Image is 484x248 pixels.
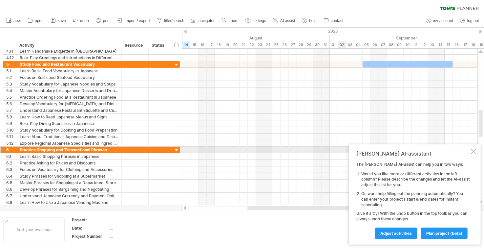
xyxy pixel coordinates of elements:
[6,166,16,173] div: 6.3
[125,42,145,49] div: Resource
[6,48,16,54] div: 4.11
[256,41,264,48] div: Saturday, 23 August 2025
[300,16,319,25] a: help
[271,16,297,25] a: AI assist
[20,48,118,54] div: Learn Handshake Etiquette in [GEOGRAPHIC_DATA]
[338,41,346,48] div: Tuesday, 2 September 2025
[164,18,184,23] span: filter/search
[20,134,118,140] div: Learn About Traditional Japanese Cuisine and Dishes
[20,160,118,166] div: Practice Asking for Prices and Discounts
[240,41,248,48] div: Thursday, 21 August 2025
[6,87,16,94] div: 5.4
[20,107,118,113] div: Understand Japanese Restaurant Etiquette and Customs
[231,41,240,48] div: Wednesday, 20 August 2025
[20,74,118,81] div: Focus on Sushi and Seafood Vocabulary
[109,234,164,239] div: ....
[467,18,479,23] span: log out
[354,41,363,48] div: Thursday, 4 September 2025
[20,55,118,61] div: Role-Play Greetings and Introductions in Different Scenarios
[297,41,305,48] div: Thursday, 28 August 2025
[49,16,68,25] a: save
[289,41,297,48] div: Wednesday, 27 August 2025
[363,41,371,48] div: Friday, 5 September 2025
[421,228,468,239] a: plan project (beta)
[6,61,16,67] div: 5
[356,150,470,157] div: [PERSON_NAME] AI-assistant
[13,18,21,23] span: new
[6,74,16,81] div: 5.2
[20,101,118,107] div: Develop Vocabulary for [MEDICAL_DATA] and Dietary Restrictions
[229,18,238,23] span: zoom
[3,217,65,242] div: Add your own logo
[453,41,461,48] div: Tuesday, 16 September 2025
[20,87,118,94] div: Master Vocabulary for Japanese Desserts and Drinks
[103,18,111,23] span: print
[445,41,453,48] div: Monday, 15 September 2025
[280,18,295,23] span: AI assist
[356,162,470,239] div: The [PERSON_NAME] AI-assist can help you in two ways: Give it a try! With the undo button in the ...
[116,16,152,25] a: import / export
[20,68,118,74] div: Learn Basic Food Vocabulary in Japanese
[20,127,118,133] div: Study Vocabulary for Cooking and Food Preparation
[305,41,313,48] div: Friday, 29 August 2025
[469,41,477,48] div: Thursday, 18 September 2025
[26,16,46,25] a: open
[72,234,108,239] div: Project Number
[20,147,118,153] div: Practice Shopping and Transactional Phrases
[6,193,16,199] div: 6.7
[20,173,118,179] div: Study Phrases for Shopping at a Supermarket
[20,166,118,173] div: Focus on Vocabulary for Clothing and Accessories
[6,127,16,133] div: 5.10
[387,41,395,48] div: Monday, 8 September 2025
[35,18,44,23] span: open
[6,173,16,179] div: 6.4
[125,18,150,23] span: import / export
[6,55,16,61] div: 4.12
[461,41,469,48] div: Wednesday, 17 September 2025
[20,94,118,100] div: Practice Ordering Food at a Restaurant in Japanese
[20,81,118,87] div: Study Vocabulary for Japanese Noodles and Soups
[6,186,16,192] div: 6.6
[220,16,240,25] a: zoom
[155,16,186,25] a: filter/search
[20,193,118,199] div: Understand Japanese Currency and Payment Options
[6,147,16,153] div: 6
[20,120,118,127] div: Role-Play Dining Scenarios in Japanese
[6,140,16,146] div: 5.12
[433,18,453,23] span: my account
[223,41,231,48] div: Tuesday, 19 August 2025
[244,16,268,25] a: settings
[20,180,118,186] div: Master Phrases for Shopping at a Department Store
[190,41,199,48] div: Friday, 15 August 2025
[361,191,470,208] li: Or, want help filling out the planning automatically? You can enter your project's start & end da...
[19,42,118,49] div: Activity
[322,41,330,48] div: Sunday, 31 August 2025
[58,18,66,23] span: save
[6,120,16,127] div: 5.9
[412,41,420,48] div: Thursday, 11 September 2025
[94,16,113,25] a: print
[20,153,118,160] div: Learn Basic Shopping Phrases in Japanese
[6,94,16,100] div: 5.5
[309,18,317,23] span: help
[458,16,481,25] a: log out
[80,18,89,23] span: undo
[6,101,16,107] div: 5.6
[346,41,354,48] div: Wednesday, 3 September 2025
[404,41,412,48] div: Wednesday, 10 September 2025
[199,18,215,23] span: navigator
[20,199,118,206] div: Learn How to Use a Japanese Vending Machine
[109,225,164,231] div: ....
[20,186,118,192] div: Develop Phrases for Bargaining and Negotiating
[428,41,436,48] div: Saturday, 13 September 2025
[6,199,16,206] div: 6.8
[190,16,217,25] a: navigator
[379,41,387,48] div: Sunday, 7 September 2025
[395,41,404,48] div: Tuesday, 9 September 2025
[371,41,379,48] div: Saturday, 6 September 2025
[6,153,16,160] div: 6.1
[375,228,417,239] a: Adjust activities
[75,35,330,41] div: August 2025
[6,107,16,113] div: 5.7
[361,171,470,188] li: Would you like more or different activities in the left column? Please describe the changes and l...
